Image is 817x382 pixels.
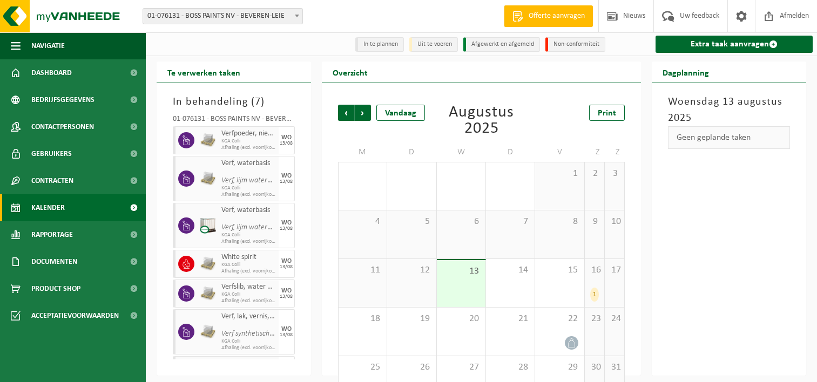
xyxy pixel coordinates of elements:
[541,313,578,325] span: 22
[393,264,430,276] span: 12
[221,312,276,321] span: Verf, lak, vernis, lijm en inkt, industrieel in kleinverpakking
[387,142,436,162] td: D
[31,248,77,275] span: Documenten
[31,59,72,86] span: Dashboard
[598,109,616,118] span: Print
[280,141,293,146] div: 13/08
[31,140,72,167] span: Gebruikers
[526,11,588,22] span: Offerte aanvragen
[610,361,619,373] span: 31
[31,32,65,59] span: Navigatie
[280,264,293,270] div: 13/08
[463,37,540,52] li: Afgewerkt en afgemeld
[31,302,119,329] span: Acceptatievoorwaarden
[143,9,302,24] span: 01-076131 - BOSS PAINTS NV - BEVEREN-LEIE
[280,294,293,299] div: 13/08
[585,142,605,162] td: Z
[281,258,292,264] div: WO
[355,37,404,52] li: In te plannen
[344,361,381,373] span: 25
[221,176,394,185] i: Verf, lijm waterbasis/ watergedragen verf / verven in KVP
[338,105,354,121] span: Vorige
[376,105,425,121] div: Vandaag
[491,216,529,228] span: 7
[491,313,529,325] span: 21
[221,345,276,351] span: Afhaling (excl. voorrijkost)
[652,62,720,83] h2: Dagplanning
[541,168,578,180] span: 1
[143,8,303,24] span: 01-076131 - BOSS PAINTS NV - BEVEREN-LEIE
[590,168,599,180] span: 2
[668,126,790,149] div: Geen geplande taken
[491,264,529,276] span: 14
[393,361,430,373] span: 26
[610,168,619,180] span: 3
[344,313,381,325] span: 18
[355,105,371,121] span: Volgende
[338,142,387,162] td: M
[221,206,276,215] span: Verf, waterbasis
[200,170,216,187] img: LP-PA-00000-WDN-11
[200,256,216,272] img: LP-PA-00000-WDN-11
[221,268,276,275] span: Afhaling (excl. voorrijkost)
[435,105,528,137] div: Augustus 2025
[255,97,261,107] span: 7
[442,313,480,325] span: 20
[221,129,276,138] span: Verfpoeder, niet-gevaarlijk
[200,217,216,234] img: PB-IC-CU
[541,216,578,228] span: 8
[31,194,65,221] span: Kalender
[442,265,480,277] span: 13
[281,326,292,332] div: WO
[541,361,578,373] span: 29
[31,86,94,113] span: Bedrijfsgegevens
[173,94,295,110] h3: In behandeling ( )
[393,216,430,228] span: 5
[221,138,276,145] span: KGA Colli
[221,283,276,291] span: Verfslib, water basis
[504,5,593,27] a: Offerte aanvragen
[409,37,458,52] li: Uit te voeren
[281,134,292,141] div: WO
[221,185,276,192] span: KGA Colli
[668,94,790,126] h3: Woensdag 13 augustus 2025
[31,167,73,194] span: Contracten
[590,313,599,325] span: 23
[442,361,480,373] span: 27
[280,179,293,185] div: 13/08
[590,216,599,228] span: 9
[486,142,535,162] td: D
[221,192,276,198] span: Afhaling (excl. voorrijkost)
[605,142,625,162] td: Z
[280,332,293,338] div: 13/08
[393,313,430,325] span: 19
[322,62,379,83] h2: Overzicht
[491,361,529,373] span: 28
[221,223,394,231] i: Verf, lijm waterbasis/ watergedragen verf / verven in KVP
[31,113,94,140] span: Contactpersonen
[545,37,605,52] li: Non-conformiteit
[221,145,276,151] span: Afhaling (excl. voorrijkost)
[31,275,80,302] span: Product Shop
[281,173,292,179] div: WO
[173,115,295,126] div: 01-076131 - BOSS PAINTS NV - BEVEREN-LEIE
[157,62,251,83] h2: Te verwerken taken
[590,361,599,373] span: 30
[280,226,293,231] div: 13/08
[221,330,392,338] i: Verf synthetisch, watergedragen verf, niet recycleerbaar
[31,221,73,248] span: Rapportage
[281,288,292,294] div: WO
[221,238,276,245] span: Afhaling (excl. voorrijkost)
[200,132,216,148] img: LP-PA-00000-WDN-11
[656,36,813,53] a: Extra taak aanvragen
[221,232,276,238] span: KGA Colli
[221,291,276,298] span: KGA Colli
[200,285,216,302] img: LP-PA-00000-WDN-11
[437,142,486,162] td: W
[590,288,599,302] div: 1
[200,324,216,340] img: LP-PA-00000-WDN-11
[344,264,381,276] span: 11
[344,216,381,228] span: 4
[221,159,276,168] span: Verf, waterbasis
[610,264,619,276] span: 17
